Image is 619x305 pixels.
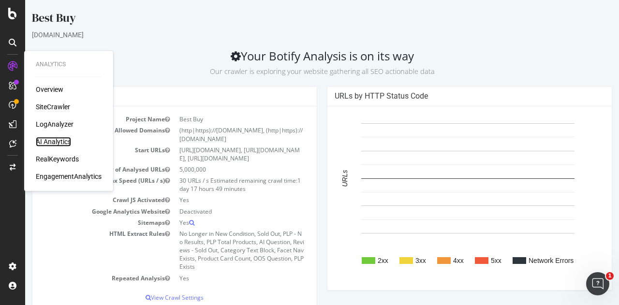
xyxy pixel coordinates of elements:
[15,206,149,217] td: Google Analytics Website
[15,194,149,205] td: Crawl JS Activated
[36,85,63,94] a: Overview
[149,145,284,164] td: [URL][DOMAIN_NAME], [URL][DOMAIN_NAME], [URL][DOMAIN_NAME]
[309,91,579,101] h4: URLs by HTTP Status Code
[149,194,284,205] td: Yes
[15,125,149,144] td: Allowed Domains
[149,217,284,228] td: Yes
[149,175,284,194] td: 30 URLs / s Estimated remaining crawl time:
[149,125,284,144] td: (http|https)://[DOMAIN_NAME], (http|https)://[DOMAIN_NAME]
[36,102,70,112] a: SiteCrawler
[309,114,576,283] svg: A chart.
[36,119,74,129] a: LogAnalyzer
[15,175,149,194] td: Max Speed (URLs / s)
[15,145,149,164] td: Start URLs
[466,257,476,264] text: 5xx
[15,273,149,284] td: Repeated Analysis
[149,228,284,273] td: No Longer in New Condition, Sold Out, PLP - No Results, PLP Total Products, AI Question, Reviews ...
[15,228,149,273] td: HTML Extract Rules
[149,114,284,125] td: Best Buy
[36,154,79,164] a: RealKeywords
[15,293,284,302] p: View Crawl Settings
[15,164,149,175] td: Max # of Analysed URLs
[7,10,587,30] div: Best Buy
[15,114,149,125] td: Project Name
[586,272,609,295] iframe: Intercom live chat
[149,206,284,217] td: Deactivated
[428,257,439,264] text: 4xx
[353,257,363,264] text: 2xx
[316,170,324,187] text: URLs
[390,257,401,264] text: 3xx
[36,60,102,69] div: Analytics
[15,91,284,101] h4: Analysis Settings
[36,172,102,181] a: EngagementAnalytics
[149,164,284,175] td: 5,000,000
[149,273,284,284] td: Yes
[15,217,149,228] td: Sitemaps
[7,30,587,40] div: [DOMAIN_NAME]
[154,176,276,193] span: 1 day 17 hours 49 minutes
[7,49,587,76] h2: Your Botify Analysis is on its way
[503,257,548,264] text: Network Errors
[606,272,614,280] span: 1
[36,137,71,146] a: AI Analytics
[185,67,410,76] small: Our crawler is exploring your website gathering all SEO actionable data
